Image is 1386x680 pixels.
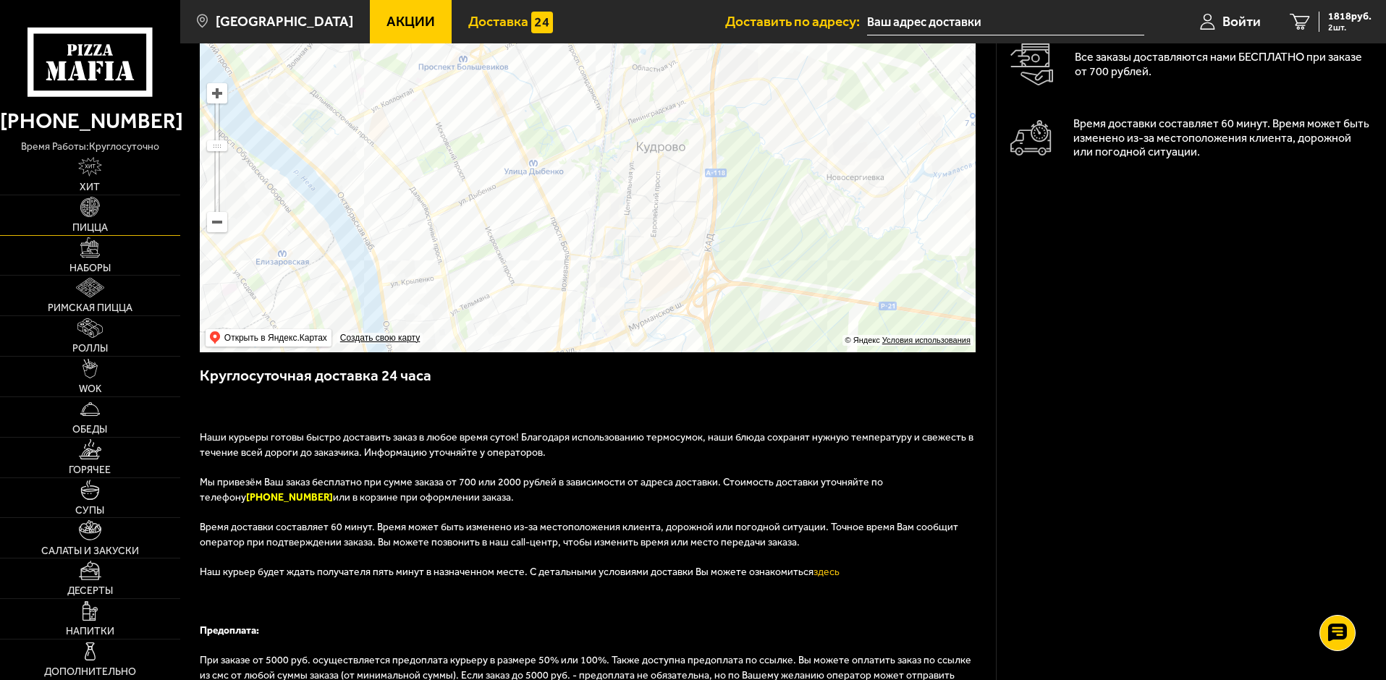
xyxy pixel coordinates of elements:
[80,182,100,192] span: Хит
[200,566,842,578] span: Наш курьер будет ждать получателя пять минут в назначенном месте. С детальными условиями доставки...
[1222,14,1261,28] span: Войти
[224,329,327,347] ymaps: Открыть в Яндекс.Картах
[41,546,139,556] span: Салаты и закуски
[882,336,971,344] a: Условия использования
[1010,120,1052,156] img: Автомобиль доставки
[845,336,880,344] ymaps: © Яндекс
[69,465,111,475] span: Горячее
[386,14,435,28] span: Акции
[72,425,107,435] span: Обеды
[79,384,101,394] span: WOK
[200,365,977,401] h3: Круглосуточная доставка 24 часа
[814,566,840,578] a: здесь
[200,624,259,637] b: Предоплата:
[44,667,136,677] span: Дополнительно
[75,506,104,516] span: Супы
[206,329,331,347] ymaps: Открыть в Яндекс.Картах
[216,14,353,28] span: [GEOGRAPHIC_DATA]
[531,12,553,33] img: 15daf4d41897b9f0e9f617042186c801.svg
[66,626,114,637] span: Напитки
[200,521,958,548] span: Время доставки составляет 60 минут. Время может быть изменено из-за местоположения клиента, дорож...
[1075,50,1372,79] p: Все заказы доставляются нами БЕСПЛАТНО при заказе от 700 рублей.
[1328,23,1372,32] span: 2 шт.
[67,586,113,596] span: Десерты
[1010,43,1053,86] img: Оплата доставки
[69,263,111,273] span: Наборы
[246,491,333,503] b: [PHONE_NUMBER]
[72,344,108,354] span: Роллы
[337,333,423,344] a: Создать свою карту
[200,476,883,503] span: Мы привезём Ваш заказ бесплатно при сумме заказа от 700 или 2000 рублей в зависимости от адреса д...
[1073,116,1372,160] p: Время доставки составляет 60 минут. Время может быть изменено из-за местоположения клиента, дорож...
[200,431,973,459] span: Наши курьеры готовы быстро доставить заказ в любое время суток! Благодаря использованию термосумо...
[48,303,132,313] span: Римская пицца
[867,9,1144,35] input: Ваш адрес доставки
[468,14,528,28] span: Доставка
[72,223,108,233] span: Пицца
[725,14,867,28] span: Доставить по адресу:
[1328,12,1372,22] span: 1818 руб.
